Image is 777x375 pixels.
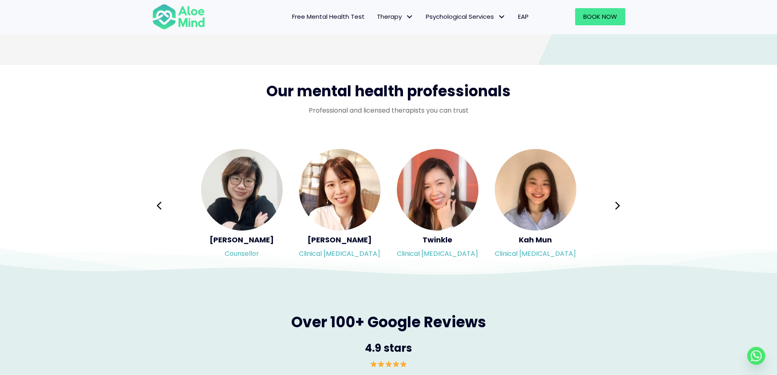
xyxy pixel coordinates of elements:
h5: Kah Mun [495,235,576,245]
div: Slide 9 of 3 [397,148,478,263]
div: Slide 10 of 3 [495,148,576,263]
img: <h5>Kah Mun</h5><p>Clinical psychologist</p> [495,149,576,231]
span: Our mental health professionals [266,81,511,102]
div: Slide 8 of 3 [299,148,381,263]
span: 4.9 stars [365,341,412,355]
img: <h5>Twinkle</h5><p>Clinical psychologist</p> [397,149,478,231]
a: Whatsapp [747,347,765,365]
img: ⭐ [400,361,407,367]
a: TherapyTherapy: submenu [371,8,420,25]
img: <h5>Kher Yin</h5><p>Clinical psychologist</p> [299,149,381,231]
span: EAP [518,12,529,21]
span: Therapy [377,12,414,21]
a: EAP [512,8,535,25]
img: <h5>Yvonne</h5><p>Counsellor</p> [201,149,283,231]
a: <h5>Twinkle</h5><p>Clinical psychologist</p> TwinkleClinical [MEDICAL_DATA] [397,149,478,262]
span: Psychological Services [426,12,506,21]
a: Book Now [575,8,625,25]
div: Slide 7 of 3 [201,148,283,263]
span: Over 100+ Google Reviews [291,312,486,333]
a: <h5>Kah Mun</h5><p>Clinical psychologist</p> Kah MunClinical [MEDICAL_DATA] [495,149,576,262]
nav: Menu [216,8,535,25]
a: Free Mental Health Test [286,8,371,25]
span: Book Now [583,12,617,21]
p: Professional and licensed therapists you can trust [152,106,625,115]
img: ⭐ [393,361,399,367]
img: ⭐ [385,361,392,367]
span: Therapy: submenu [404,11,416,23]
img: Aloe mind Logo [152,3,205,30]
span: Psychological Services: submenu [496,11,508,23]
span: Free Mental Health Test [292,12,365,21]
h5: Twinkle [397,235,478,245]
img: ⭐ [370,361,377,367]
img: ⭐ [378,361,384,367]
a: <h5>Yvonne</h5><p>Counsellor</p> [PERSON_NAME]Counsellor [201,149,283,262]
a: <h5>Kher Yin</h5><p>Clinical psychologist</p> [PERSON_NAME]Clinical [MEDICAL_DATA] [299,149,381,262]
a: Psychological ServicesPsychological Services: submenu [420,8,512,25]
h5: [PERSON_NAME] [299,235,381,245]
h5: [PERSON_NAME] [201,235,283,245]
